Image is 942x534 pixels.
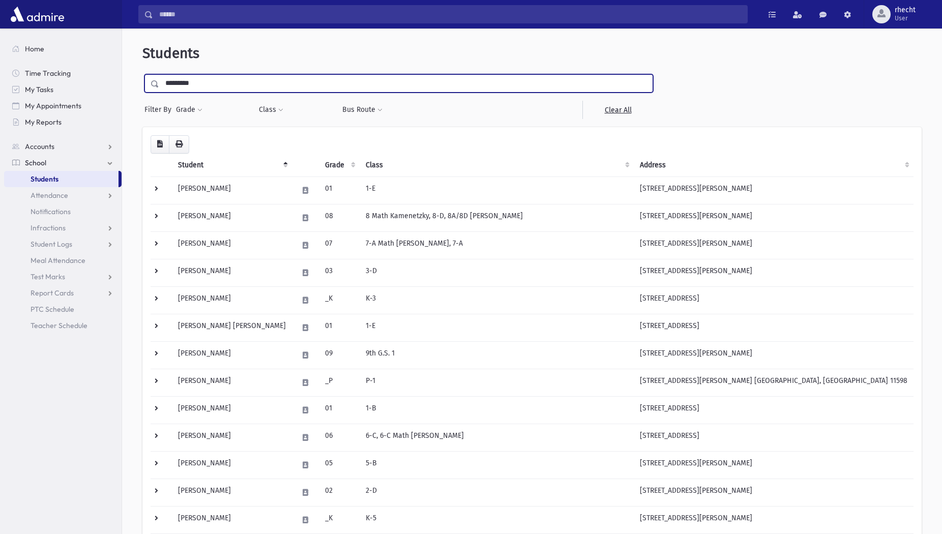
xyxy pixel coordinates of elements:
span: PTC Schedule [31,305,74,314]
a: Teacher Schedule [4,317,122,334]
span: Infractions [31,223,66,232]
button: Print [169,135,189,154]
td: [PERSON_NAME] [172,369,292,396]
td: [PERSON_NAME] [172,204,292,231]
a: Meal Attendance [4,252,122,269]
span: Students [142,45,199,62]
th: Grade: activate to sort column ascending [319,154,360,177]
td: 5-B [360,451,634,479]
td: [STREET_ADDRESS][PERSON_NAME] [634,231,914,259]
td: 02 [319,479,360,506]
a: School [4,155,122,171]
td: [PERSON_NAME] [172,396,292,424]
a: My Reports [4,114,122,130]
td: [STREET_ADDRESS] [634,424,914,451]
td: K-5 [360,506,634,533]
span: My Appointments [25,101,81,110]
td: 6-C, 6-C Math [PERSON_NAME] [360,424,634,451]
button: Class [258,101,284,119]
td: 3-D [360,259,634,286]
span: Notifications [31,207,71,216]
span: Test Marks [31,272,65,281]
td: [STREET_ADDRESS][PERSON_NAME] [634,176,914,204]
span: Teacher Schedule [31,321,87,330]
td: [STREET_ADDRESS] [634,314,914,341]
button: Bus Route [342,101,383,119]
a: Attendance [4,187,122,203]
span: Filter By [144,104,175,115]
span: Student Logs [31,240,72,249]
th: Student: activate to sort column descending [172,154,292,177]
td: [STREET_ADDRESS][PERSON_NAME] [634,451,914,479]
td: 09 [319,341,360,369]
span: Students [31,174,58,184]
td: 1-E [360,176,634,204]
td: [STREET_ADDRESS] [634,396,914,424]
a: Students [4,171,119,187]
a: Report Cards [4,285,122,301]
td: 05 [319,451,360,479]
td: P-1 [360,369,634,396]
td: 1-B [360,396,634,424]
input: Search [153,5,747,23]
td: 08 [319,204,360,231]
td: [PERSON_NAME] [PERSON_NAME] [172,314,292,341]
td: [PERSON_NAME] [172,259,292,286]
td: [STREET_ADDRESS][PERSON_NAME] [634,259,914,286]
a: PTC Schedule [4,301,122,317]
td: 9th G.S. 1 [360,341,634,369]
td: [STREET_ADDRESS][PERSON_NAME] [634,479,914,506]
td: 8 Math Kamenetzky, 8-D, 8A/8D [PERSON_NAME] [360,204,634,231]
td: [PERSON_NAME] [172,286,292,314]
td: [STREET_ADDRESS][PERSON_NAME] [GEOGRAPHIC_DATA], [GEOGRAPHIC_DATA] 11598 [634,369,914,396]
span: Meal Attendance [31,256,85,265]
td: [STREET_ADDRESS][PERSON_NAME] [634,341,914,369]
td: [PERSON_NAME] [172,424,292,451]
span: School [25,158,46,167]
td: 01 [319,176,360,204]
span: Report Cards [31,288,74,298]
td: _K [319,286,360,314]
td: [PERSON_NAME] [172,341,292,369]
td: 7-A Math [PERSON_NAME], 7-A [360,231,634,259]
th: Address: activate to sort column ascending [634,154,914,177]
td: 07 [319,231,360,259]
a: Accounts [4,138,122,155]
button: Grade [175,101,203,119]
a: My Tasks [4,81,122,98]
td: [PERSON_NAME] [172,451,292,479]
span: rhecht [895,6,916,14]
td: [PERSON_NAME] [172,479,292,506]
a: Student Logs [4,236,122,252]
a: Time Tracking [4,65,122,81]
a: Infractions [4,220,122,236]
td: _K [319,506,360,533]
td: [PERSON_NAME] [172,231,292,259]
td: [STREET_ADDRESS][PERSON_NAME] [634,506,914,533]
td: 01 [319,314,360,341]
a: Home [4,41,122,57]
td: 1-E [360,314,634,341]
a: Notifications [4,203,122,220]
button: CSV [151,135,169,154]
td: [STREET_ADDRESS][PERSON_NAME] [634,204,914,231]
td: 06 [319,424,360,451]
th: Class: activate to sort column ascending [360,154,634,177]
span: Attendance [31,191,68,200]
span: Accounts [25,142,54,151]
img: AdmirePro [8,4,67,24]
a: Clear All [582,101,653,119]
td: [STREET_ADDRESS] [634,286,914,314]
td: 01 [319,396,360,424]
a: My Appointments [4,98,122,114]
span: My Reports [25,117,62,127]
span: Time Tracking [25,69,71,78]
span: My Tasks [25,85,53,94]
span: User [895,14,916,22]
a: Test Marks [4,269,122,285]
td: 03 [319,259,360,286]
td: K-3 [360,286,634,314]
td: _P [319,369,360,396]
td: 2-D [360,479,634,506]
td: [PERSON_NAME] [172,176,292,204]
